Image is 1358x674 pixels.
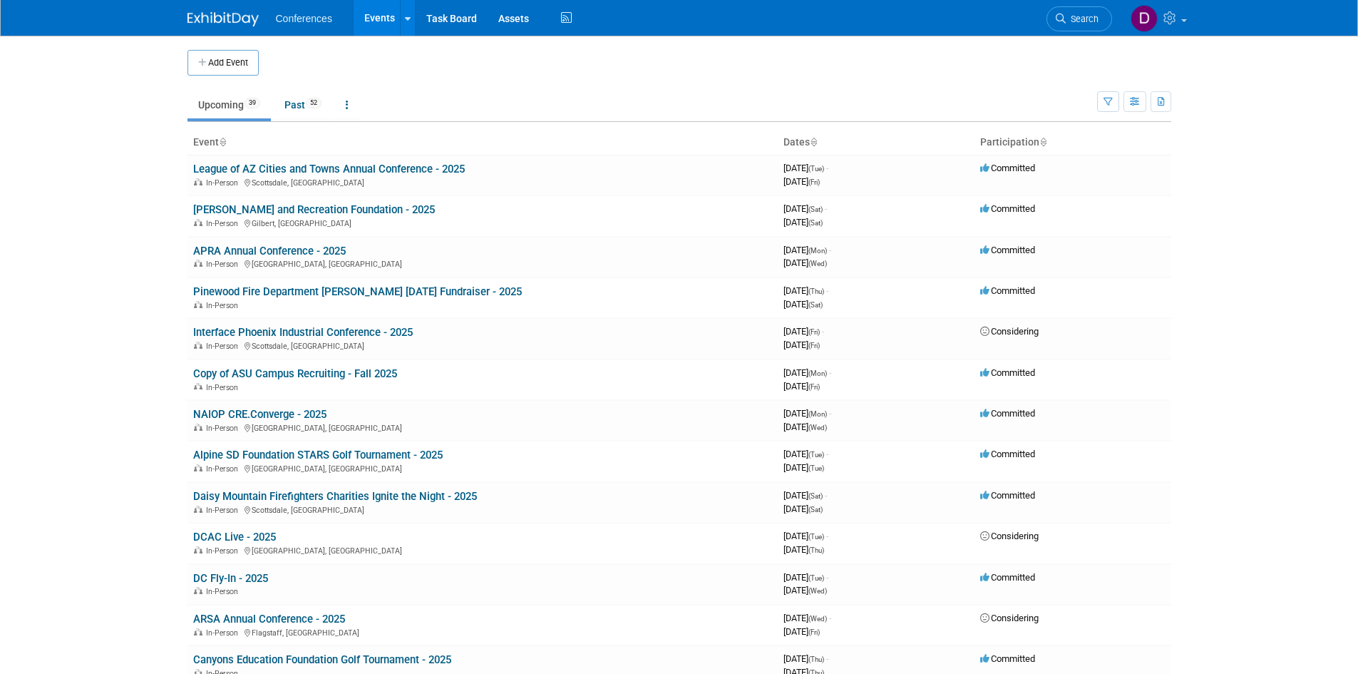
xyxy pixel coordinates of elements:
[826,449,828,459] span: -
[306,98,322,108] span: 52
[980,531,1039,541] span: Considering
[783,531,828,541] span: [DATE]
[206,424,242,433] span: In-Person
[980,203,1035,214] span: Committed
[193,544,772,556] div: [GEOGRAPHIC_DATA], [GEOGRAPHIC_DATA]
[980,285,1035,296] span: Committed
[825,490,827,501] span: -
[808,301,823,309] span: (Sat)
[194,464,202,471] img: In-Person Event
[808,410,827,418] span: (Mon)
[822,326,824,337] span: -
[808,369,827,377] span: (Mon)
[206,260,242,269] span: In-Person
[980,163,1035,173] span: Committed
[783,285,828,296] span: [DATE]
[808,628,820,636] span: (Fri)
[980,367,1035,378] span: Committed
[808,587,827,595] span: (Wed)
[808,328,820,336] span: (Fri)
[808,219,823,227] span: (Sat)
[808,506,823,514] span: (Sat)
[783,339,820,350] span: [DATE]
[808,464,824,472] span: (Tue)
[826,163,828,173] span: -
[808,383,820,391] span: (Fri)
[783,176,820,187] span: [DATE]
[245,98,260,108] span: 39
[980,490,1035,501] span: Committed
[193,257,772,269] div: [GEOGRAPHIC_DATA], [GEOGRAPHIC_DATA]
[808,342,820,349] span: (Fri)
[193,326,413,339] a: Interface Phoenix Industrial Conference - 2025
[783,422,827,432] span: [DATE]
[194,587,202,594] img: In-Person Event
[808,574,824,582] span: (Tue)
[808,165,824,173] span: (Tue)
[1066,14,1099,24] span: Search
[193,203,435,216] a: [PERSON_NAME] and Recreation Foundation - 2025
[808,287,824,295] span: (Thu)
[187,12,259,26] img: ExhibitDay
[187,91,271,118] a: Upcoming39
[808,533,824,541] span: (Tue)
[206,219,242,228] span: In-Person
[808,615,827,623] span: (Wed)
[193,572,268,585] a: DC Fly-In - 2025
[193,176,772,188] div: Scottsdale, [GEOGRAPHIC_DATA]
[193,504,772,515] div: Scottsdale, [GEOGRAPHIC_DATA]
[187,50,259,76] button: Add Event
[206,587,242,596] span: In-Person
[193,422,772,433] div: [GEOGRAPHIC_DATA], [GEOGRAPHIC_DATA]
[808,655,824,663] span: (Thu)
[206,342,242,351] span: In-Person
[193,285,522,298] a: Pinewood Fire Department [PERSON_NAME] [DATE] Fundraiser - 2025
[193,531,276,543] a: DCAC Live - 2025
[808,260,827,267] span: (Wed)
[980,572,1035,583] span: Committed
[783,163,828,173] span: [DATE]
[783,626,820,637] span: [DATE]
[783,653,828,664] span: [DATE]
[193,367,397,380] a: Copy of ASU Campus Recruiting - Fall 2025
[783,585,827,596] span: [DATE]
[829,408,831,419] span: -
[1131,5,1158,32] img: Diane Arabia
[194,342,202,349] img: In-Person Event
[829,367,831,378] span: -
[193,626,772,638] div: Flagstaff, [GEOGRAPHIC_DATA]
[980,653,1035,664] span: Committed
[193,217,772,228] div: Gilbert, [GEOGRAPHIC_DATA]
[808,492,823,500] span: (Sat)
[808,424,827,432] span: (Wed)
[783,613,831,623] span: [DATE]
[206,506,242,515] span: In-Person
[194,424,202,431] img: In-Person Event
[193,408,326,421] a: NAIOP CRE.Converge - 2025
[193,613,345,626] a: ARSA Annual Conference - 2025
[1039,136,1046,148] a: Sort by Participation Type
[974,131,1171,155] th: Participation
[783,257,827,268] span: [DATE]
[980,613,1039,623] span: Considering
[980,245,1035,255] span: Committed
[783,326,824,337] span: [DATE]
[783,490,827,501] span: [DATE]
[808,178,820,186] span: (Fri)
[194,219,202,226] img: In-Person Event
[826,285,828,296] span: -
[193,163,465,175] a: League of AZ Cities and Towns Annual Conference - 2025
[783,203,827,214] span: [DATE]
[829,613,831,623] span: -
[778,131,974,155] th: Dates
[808,451,824,459] span: (Tue)
[783,462,824,473] span: [DATE]
[187,131,778,155] th: Event
[980,326,1039,337] span: Considering
[826,531,828,541] span: -
[206,464,242,474] span: In-Person
[1046,6,1112,31] a: Search
[193,339,772,351] div: Scottsdale, [GEOGRAPHIC_DATA]
[193,449,443,461] a: Alpine SD Foundation STARS Golf Tournament - 2025
[783,504,823,514] span: [DATE]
